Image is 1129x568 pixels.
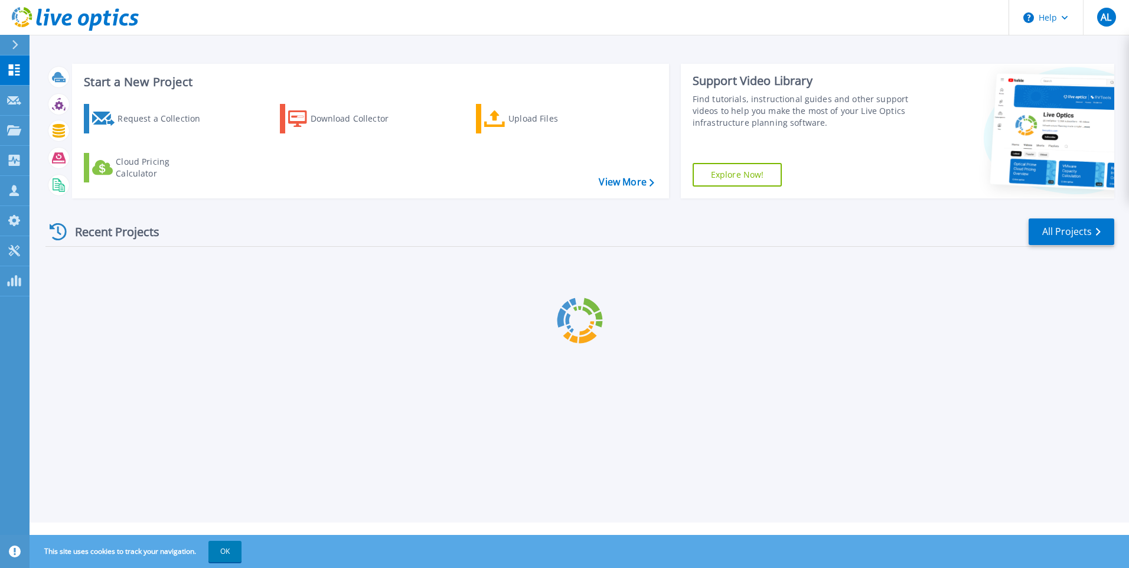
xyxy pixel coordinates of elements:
div: Find tutorials, instructional guides and other support videos to help you make the most of your L... [693,93,913,129]
a: Upload Files [476,104,608,133]
button: OK [208,541,242,562]
a: Explore Now! [693,163,782,187]
div: Upload Files [508,107,603,130]
div: Request a Collection [118,107,212,130]
a: All Projects [1029,218,1114,245]
span: This site uses cookies to track your navigation. [32,541,242,562]
div: Recent Projects [45,217,175,246]
span: AL [1101,12,1111,22]
div: Support Video Library [693,73,913,89]
div: Download Collector [311,107,405,130]
a: View More [599,177,654,188]
a: Download Collector [280,104,412,133]
a: Cloud Pricing Calculator [84,153,216,182]
div: Cloud Pricing Calculator [116,156,210,179]
h3: Start a New Project [84,76,654,89]
a: Request a Collection [84,104,216,133]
